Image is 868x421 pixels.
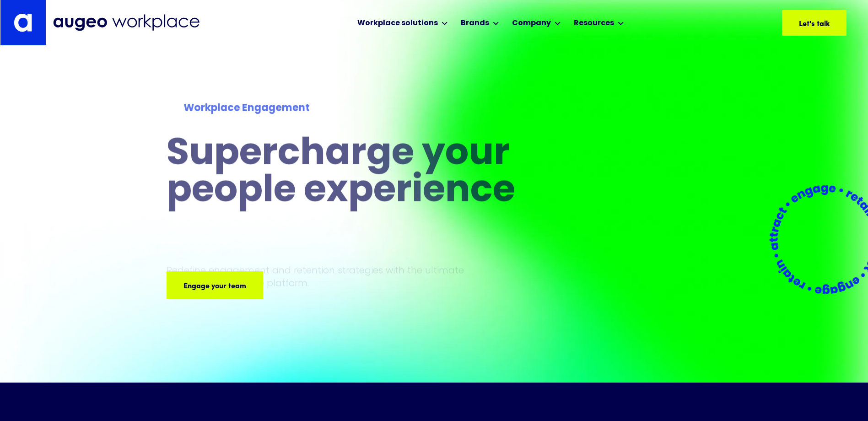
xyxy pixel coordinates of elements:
div: Workplace solutions [357,18,438,29]
a: Engage your team [167,271,263,299]
h1: Supercharge your people experience [167,136,562,210]
div: Company [512,18,551,29]
a: Let's talk [782,10,846,36]
p: Redefine engagement and retention strategies with the ultimate employee experience platform. [167,264,481,289]
img: Augeo's "a" monogram decorative logo in white. [14,13,32,32]
div: Resources [574,18,614,29]
img: Augeo Workplace business unit full logo in mignight blue. [53,14,199,31]
div: Workplace Engagement [183,101,545,116]
div: Brands [461,18,489,29]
